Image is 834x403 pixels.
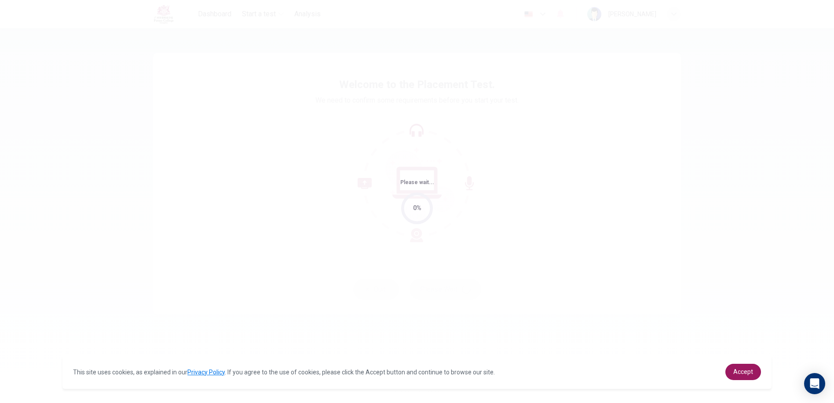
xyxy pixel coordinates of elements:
[187,369,225,376] a: Privacy Policy
[413,203,421,213] div: 0%
[400,179,434,185] span: Please wait...
[62,355,772,389] div: cookieconsent
[725,364,761,380] a: dismiss cookie message
[733,368,753,375] span: Accept
[73,369,495,376] span: This site uses cookies, as explained in our . If you agree to the use of cookies, please click th...
[804,373,825,394] div: Open Intercom Messenger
